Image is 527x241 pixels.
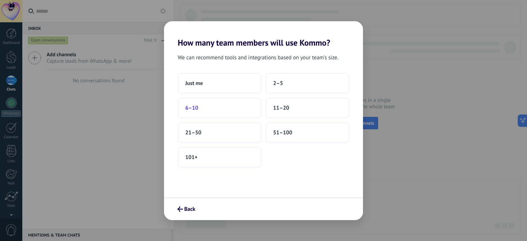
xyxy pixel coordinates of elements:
span: 11–20 [273,105,289,111]
button: 21–50 [178,122,261,143]
span: We can recommend tools and integrations based on your team’s size. [178,53,338,62]
button: Back [174,203,198,215]
button: 11–20 [266,98,349,118]
h2: How many team members will use Kommo? [164,21,363,48]
button: 6–10 [178,98,261,118]
button: 101+ [178,147,261,168]
button: 51–100 [266,122,349,143]
span: 51–100 [273,129,292,136]
button: Just me [178,73,261,94]
span: 2–5 [273,80,283,87]
span: Back [184,207,195,212]
span: 6–10 [185,105,198,111]
button: 2–5 [266,73,349,94]
span: Just me [185,80,203,87]
span: 21–50 [185,129,201,136]
span: 101+ [185,154,198,161]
